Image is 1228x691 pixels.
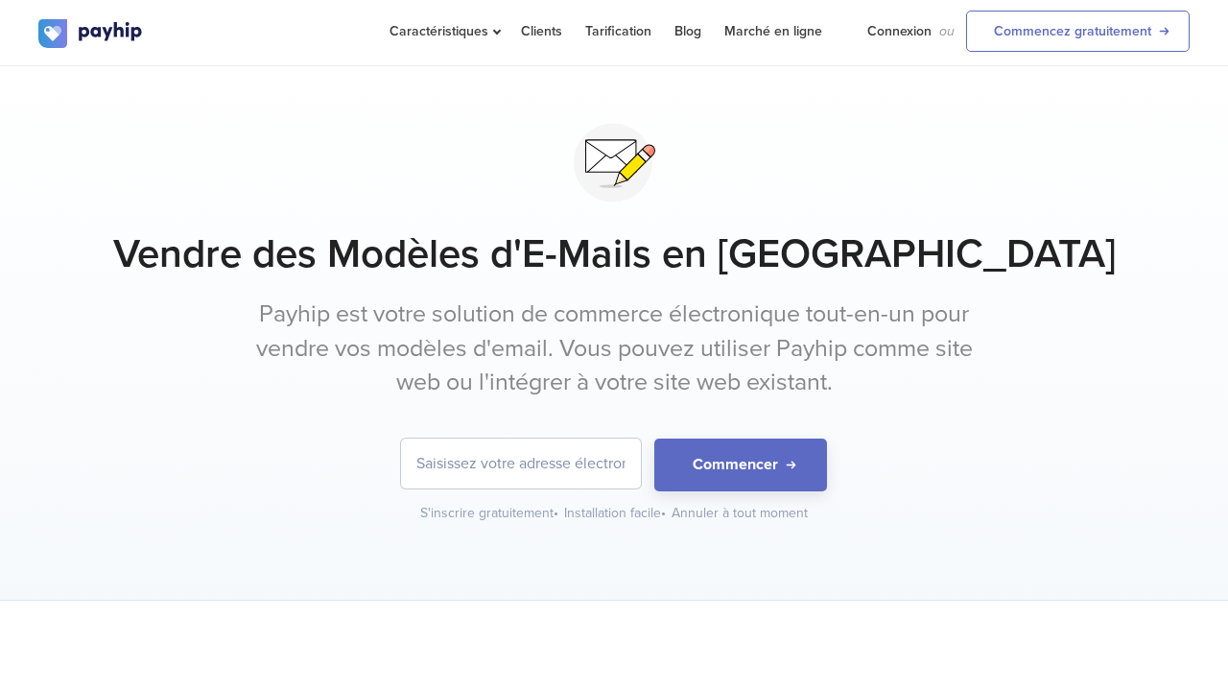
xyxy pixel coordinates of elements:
[420,504,560,523] div: S'inscrire gratuitement
[654,439,827,491] button: Commencer
[38,230,1190,278] h1: Vendre des Modèles d'E-Mails en [GEOGRAPHIC_DATA]
[564,504,668,523] div: Installation facile
[566,114,663,211] img: svg+xml;utf8,%3Csvg%20viewBox%3D%220%200%20100%20100%22%20xmlns%3D%22http%3A%2F%2Fwww.w3.org%2F20...
[401,439,641,488] input: Saisissez votre adresse électronique
[661,505,666,521] span: •
[672,504,808,523] div: Annuler à tout moment
[38,19,144,48] img: logo.svg
[254,298,974,400] p: Payhip est votre solution de commerce électronique tout-en-un pour vendre vos modèles d'email. Vo...
[554,505,558,521] span: •
[390,23,498,39] span: Caractéristiques
[966,11,1190,52] a: Commencez gratuitement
